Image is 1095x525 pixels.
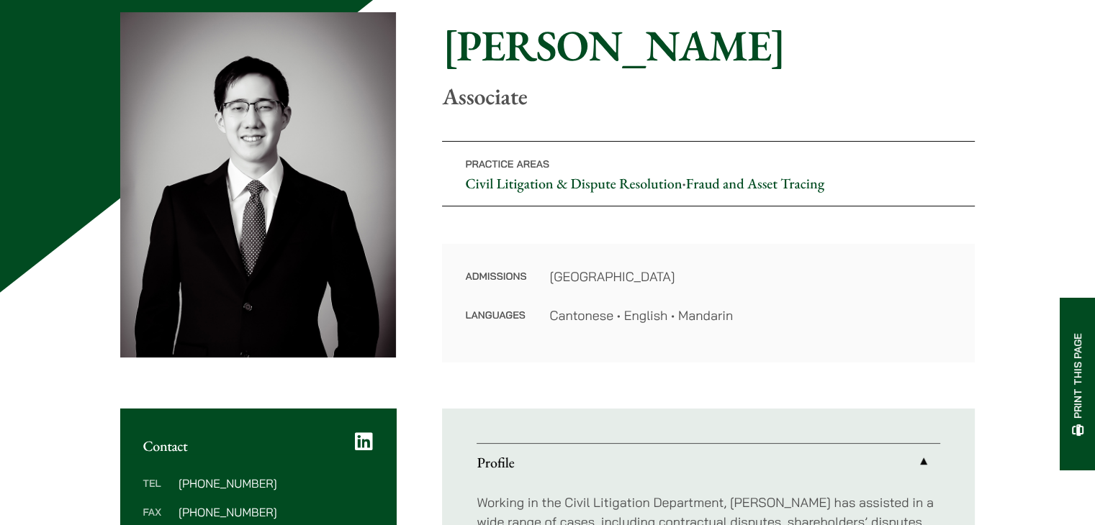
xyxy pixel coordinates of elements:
[143,478,173,506] dt: Tel
[465,306,526,325] dt: Languages
[355,432,373,452] a: LinkedIn
[465,174,682,193] a: Civil Litigation & Dispute Resolution
[442,141,975,206] p: •
[179,478,373,489] dd: [PHONE_NUMBER]
[549,267,952,286] dd: [GEOGRAPHIC_DATA]
[442,19,975,71] h1: [PERSON_NAME]
[465,157,549,170] span: Practice Areas
[465,267,526,306] dt: Admissions
[442,83,975,110] p: Associate
[549,306,952,325] dd: Cantonese • English • Mandarin
[143,437,374,455] h2: Contact
[477,444,940,481] a: Profile
[686,174,824,193] a: Fraud and Asset Tracing
[179,506,373,518] dd: [PHONE_NUMBER]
